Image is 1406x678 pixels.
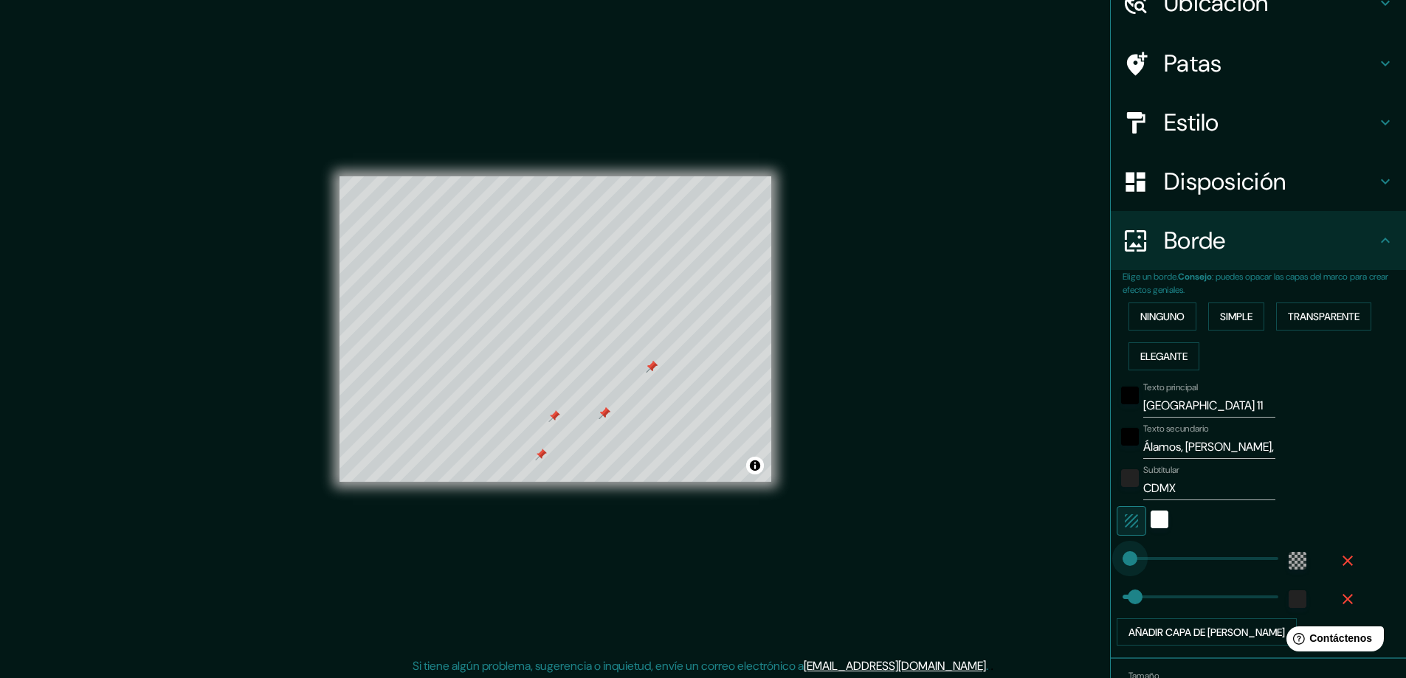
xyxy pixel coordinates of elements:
[1117,618,1297,646] button: Añadir capa de [PERSON_NAME]
[1164,48,1222,79] font: Patas
[1111,93,1406,152] div: Estilo
[1140,350,1188,363] font: Elegante
[1275,620,1390,662] iframe: Lanzador de widgets de ayuda
[986,658,988,674] font: .
[1151,511,1168,528] button: blanco
[1128,626,1285,639] font: Añadir capa de [PERSON_NAME]
[1276,302,1371,331] button: Transparente
[1143,464,1179,476] font: Subtitular
[988,657,990,674] font: .
[1140,310,1185,323] font: Ninguno
[1121,387,1139,404] button: negro
[1123,271,1388,296] font: : puedes opacar las capas del marco para crear efectos geniales.
[413,658,804,674] font: Si tiene algún problema, sugerencia o inquietud, envíe un correo electrónico a
[1164,166,1286,197] font: Disposición
[1164,225,1226,256] font: Borde
[1143,423,1209,435] font: Texto secundario
[1143,381,1198,393] font: Texto principal
[1123,271,1178,283] font: Elige un borde.
[804,658,986,674] a: [EMAIL_ADDRESS][DOMAIN_NAME]
[1111,211,1406,270] div: Borde
[1128,302,1196,331] button: Ninguno
[1164,107,1219,138] font: Estilo
[1121,469,1139,487] button: color-222222
[1220,310,1252,323] font: Simple
[1289,590,1306,608] button: color-222222
[1208,302,1264,331] button: Simple
[1289,552,1306,570] button: color-55555544
[990,657,993,674] font: .
[1111,152,1406,211] div: Disposición
[1128,342,1199,370] button: Elegante
[1288,310,1360,323] font: Transparente
[1111,34,1406,93] div: Patas
[1178,271,1212,283] font: Consejo
[1121,428,1139,446] button: negro
[746,457,764,474] button: Activar o desactivar atribución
